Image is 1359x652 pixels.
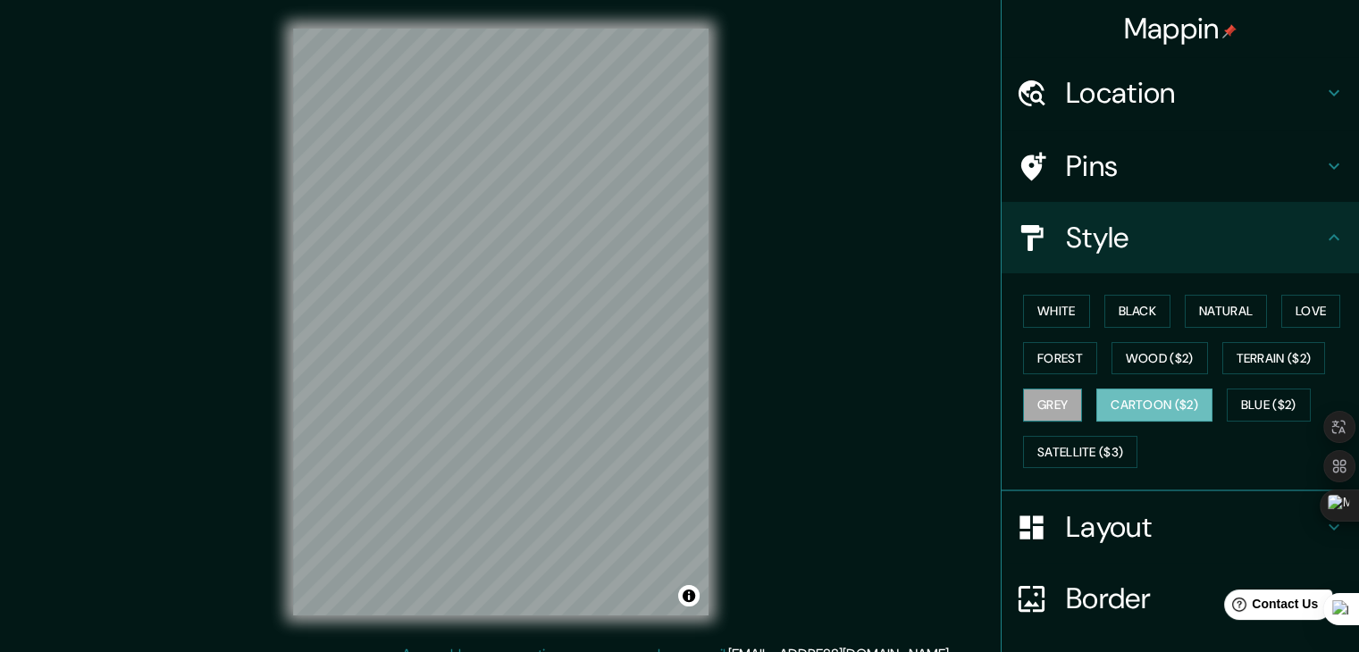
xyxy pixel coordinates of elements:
h4: Mappin [1124,11,1237,46]
button: Wood ($2) [1112,342,1208,375]
canvas: Map [293,29,709,615]
h4: Layout [1066,509,1323,545]
h4: Border [1066,581,1323,616]
img: pin-icon.png [1222,24,1237,38]
button: White [1023,295,1090,328]
h4: Pins [1066,148,1323,184]
button: Terrain ($2) [1222,342,1326,375]
div: Location [1002,57,1359,129]
div: Border [1002,563,1359,634]
button: Toggle attribution [678,585,700,606]
div: Style [1002,202,1359,273]
div: Pins [1002,130,1359,202]
h4: Style [1066,220,1323,255]
div: Layout [1002,491,1359,563]
h4: Location [1066,75,1323,111]
button: Natural [1185,295,1267,328]
button: Blue ($2) [1227,389,1311,422]
button: Satellite ($3) [1023,436,1137,469]
iframe: Help widget launcher [1200,582,1339,632]
button: Love [1281,295,1340,328]
button: Grey [1023,389,1082,422]
button: Black [1104,295,1171,328]
button: Cartoon ($2) [1096,389,1212,422]
button: Forest [1023,342,1097,375]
